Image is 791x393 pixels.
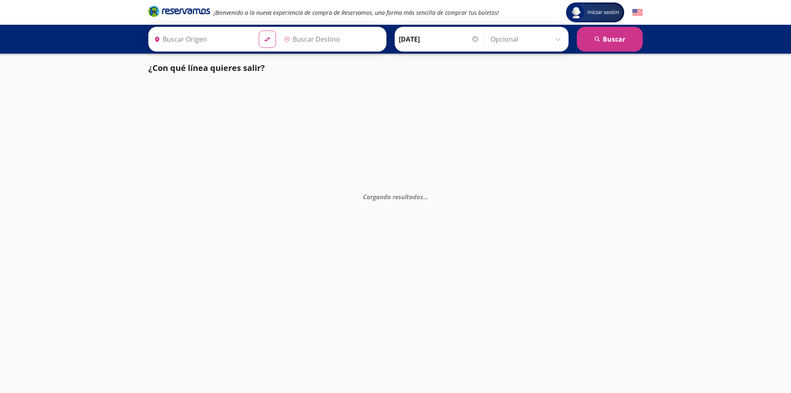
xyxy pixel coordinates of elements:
em: Cargando resultados [363,192,428,200]
input: Buscar Origen [151,29,252,49]
span: . [425,192,426,200]
p: ¿Con qué línea quieres salir? [148,62,265,74]
span: . [426,192,428,200]
input: Opcional [491,29,564,49]
span: Iniciar sesión [584,8,623,16]
i: Brand Logo [148,5,210,17]
span: . [423,192,425,200]
input: Elegir Fecha [399,29,480,49]
a: Brand Logo [148,5,210,20]
input: Buscar Destino [281,29,382,49]
em: ¡Bienvenido a la nueva experiencia de compra de Reservamos, una forma más sencilla de comprar tus... [213,9,499,16]
button: English [632,7,643,18]
button: Buscar [577,27,643,52]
